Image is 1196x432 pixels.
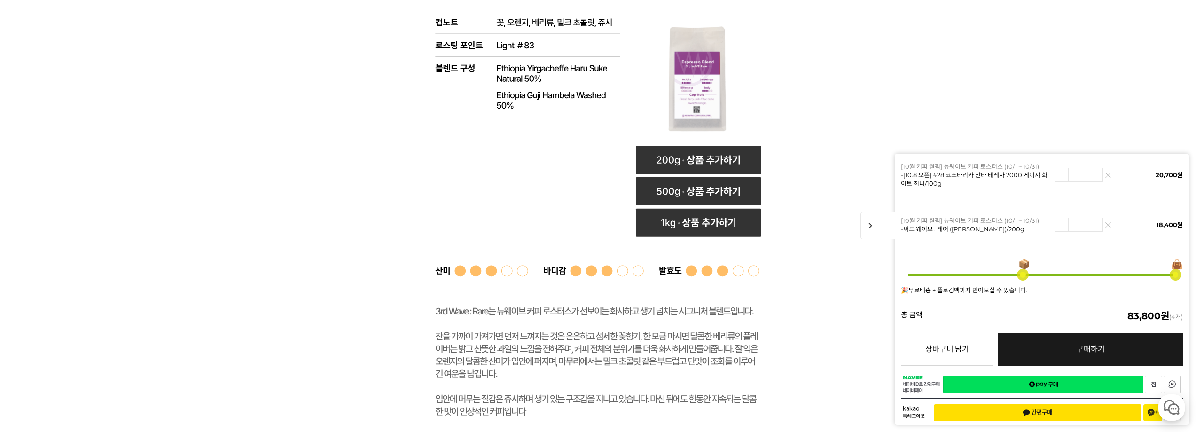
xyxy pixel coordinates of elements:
[30,312,35,320] span: 홈
[1157,221,1183,228] span: 18,400원
[62,298,121,322] a: 대화
[1143,404,1162,421] button: 채널 추가
[901,162,1050,188] p: [10월 커피 월픽] 뉴웨이브 커피 로스터스 (10/1 ~ 10/31) -
[1164,376,1181,393] a: 새창
[903,406,927,419] span: 카카오 톡체크아웃
[1023,409,1053,416] span: 간편구매
[1127,310,1169,322] em: 83,800원
[943,376,1143,393] a: 새창
[901,311,922,321] strong: 총 금액
[903,225,1024,233] span: 써드 웨이브 : 레어 ([PERSON_NAME])/200g
[86,313,97,320] span: 대화
[1145,376,1162,393] a: 새창
[934,404,1141,421] button: 간편구매
[998,333,1183,366] a: 구매하기
[901,216,1050,233] p: [10월 커피 월픽] 뉴웨이브 커피 로스터스 (10/1 ~ 10/31) -
[860,212,896,239] span: chevron_right
[1089,218,1102,231] img: 수량증가
[1055,218,1068,231] img: 수량감소
[1171,259,1183,269] span: 👜
[901,171,1047,187] span: [10.8 오픈] #28 코스타리카 산타 테레사 2000 게이샤 화이트 허니/100g
[1055,168,1068,181] img: 수량감소
[1156,171,1183,179] span: 20,700원
[145,312,156,320] span: 설정
[901,333,993,366] button: 장바구니 담기
[121,298,180,322] a: 설정
[1018,259,1030,269] span: 📦
[1077,345,1105,353] span: 구매하기
[1089,168,1102,181] img: 수량증가
[1148,409,1158,416] span: 채널 추가
[1105,175,1110,180] img: 삭제
[3,298,62,322] a: 홈
[1127,311,1183,321] span: (4개)
[901,287,1183,293] p: 🎉무료배송 + 플로깅백까지 받아보실 수 있습니다.
[1105,225,1110,230] img: 삭제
